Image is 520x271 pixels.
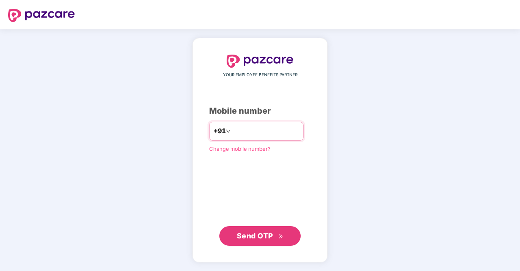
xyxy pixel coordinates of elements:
button: Send OTPdouble-right [219,226,301,246]
span: YOUR EMPLOYEE BENEFITS PARTNER [223,72,297,78]
span: down [226,129,231,134]
img: logo [8,9,75,22]
span: +91 [214,126,226,136]
img: logo [227,55,293,68]
a: Change mobile number? [209,145,271,152]
div: Mobile number [209,105,311,117]
span: Send OTP [237,231,273,240]
span: double-right [278,234,284,239]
